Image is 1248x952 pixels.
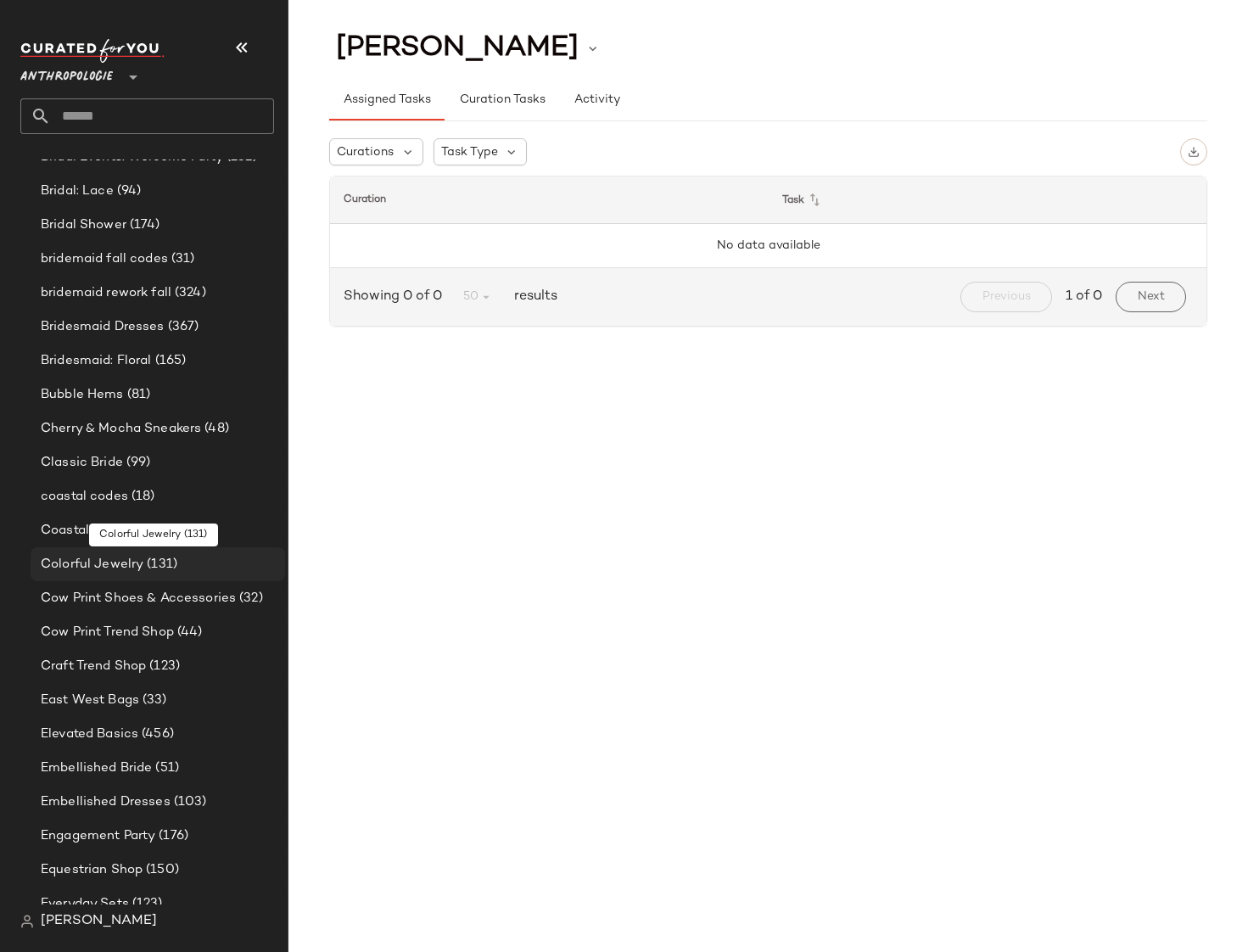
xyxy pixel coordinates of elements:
span: (51) [152,759,179,778]
span: Bridal: Lace [41,182,114,201]
span: (31) [168,249,195,269]
span: Cow Print Shoes & Accessories [41,589,236,608]
span: bridemaid rework fall [41,283,171,303]
span: bridemaid fall codes [41,249,168,269]
span: (99) [123,453,151,473]
span: results [507,287,557,307]
span: (33) [139,691,167,710]
span: Embellished Bride [41,759,152,778]
span: Equestrian Shop [41,860,143,880]
img: svg%3e [1188,146,1200,158]
span: Showing 0 of 0 [344,287,449,307]
span: Task Type [441,143,498,161]
span: Curations [337,143,394,161]
th: Task [769,176,1207,224]
img: cfy_white_logo.C9jOOHJF.svg [20,39,165,63]
td: No data available [330,224,1206,268]
span: (324) [171,283,206,303]
span: Bridesmaid: Floral [41,351,152,371]
span: (103) [171,792,207,812]
span: Classic Bride [41,453,123,473]
span: Anthropologie [20,58,113,88]
span: (123) [146,657,180,676]
span: Bridal Shower [41,216,126,235]
span: (94) [114,182,142,201]
span: (367) [165,317,199,337]
button: Next [1116,282,1186,312]
span: (81) [124,385,151,405]
span: (48) [201,419,229,439]
img: svg%3e [20,915,34,928]
span: (131) [143,555,177,574]
span: Assigned Tasks [343,93,431,107]
span: Everyday Sets [41,894,129,914]
span: Elevated Basics [41,725,138,744]
span: (123) [129,894,163,914]
span: (18) [128,487,155,507]
span: Activity [574,93,620,107]
span: (456) [138,725,174,744]
span: Craft Trend Shop [41,657,146,676]
span: Cow Print Trend Shop [41,623,174,642]
span: (32) [236,589,263,608]
span: Engagement Party [41,826,155,846]
span: Coastal Prep [41,521,120,540]
span: (44) [174,623,203,642]
th: Curation [330,176,769,224]
span: Next [1137,290,1165,304]
span: Embellished Dresses [41,792,171,812]
span: (165) [152,351,187,371]
span: 1 of 0 [1066,287,1102,307]
span: Curation Tasks [458,93,545,107]
span: East West Bags [41,691,139,710]
span: [PERSON_NAME] [41,911,157,932]
span: Colorful Jewelry [41,555,143,574]
span: Cherry & Mocha Sneakers [41,419,201,439]
span: Bridesmaid Dresses [41,317,165,337]
span: coastal codes [41,487,128,507]
span: (225) [120,521,154,540]
span: (150) [143,860,179,880]
span: Bubble Hems [41,385,124,405]
span: (176) [155,826,188,846]
span: (174) [126,216,160,235]
span: [PERSON_NAME] [336,32,579,64]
